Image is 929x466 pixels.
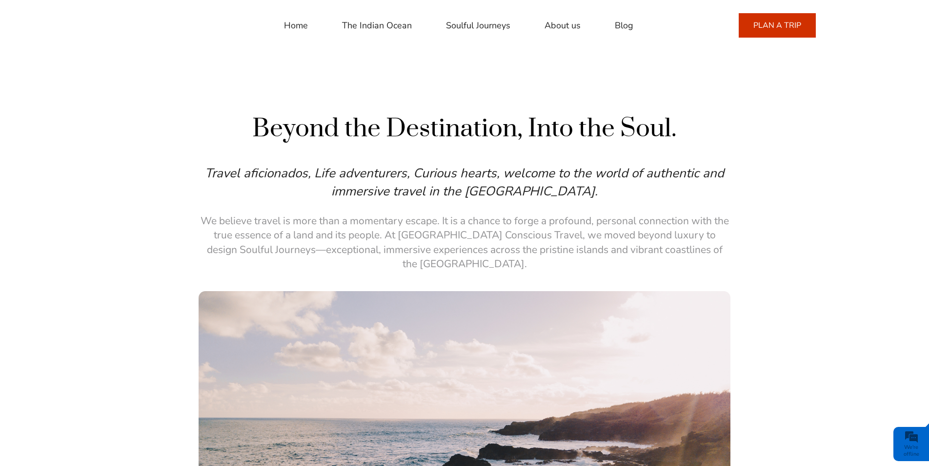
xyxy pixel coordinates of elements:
a: PLAN A TRIP [739,13,816,38]
h1: Beyond the Destination, Into the Soul. [199,112,730,145]
a: Home [284,14,308,37]
div: We're offline [896,444,927,458]
a: Blog [615,14,633,37]
p: Travel aficionados, Life adventurers, Curious hearts, welcome to the world of authentic and immer... [199,165,730,200]
p: We believe travel is more than a momentary escape. It is a chance to forge a profound, personal c... [199,214,730,272]
a: The Indian Ocean [342,14,412,37]
a: Soulful Journeys [446,14,510,37]
a: About us [545,14,581,37]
